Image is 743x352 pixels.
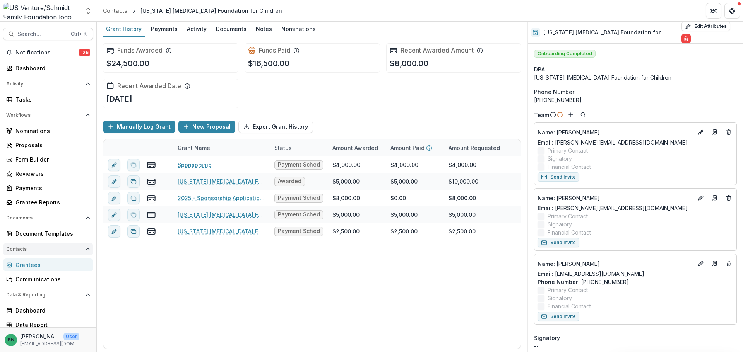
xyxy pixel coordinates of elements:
[127,209,140,221] button: Duplicate proposal
[3,273,93,286] a: Communications
[390,211,418,219] div: $5,000.00
[106,58,149,69] p: $24,500.00
[83,3,94,19] button: Open entity switcher
[3,182,93,194] a: Payments
[534,65,545,73] span: DBA
[390,58,428,69] p: $8,000.00
[147,177,156,186] button: view-payments
[140,7,282,15] div: [US_STATE] [MEDICAL_DATA] Foundation for Children
[386,139,444,156] div: Amount Paid
[3,109,93,121] button: Open Workflows
[328,144,383,152] div: Amount Awarded
[724,128,733,137] button: Deletes
[248,58,289,69] p: $16,500.00
[278,195,320,201] span: Payment Schedule
[538,312,579,321] button: Send Invite
[332,227,360,235] div: $2,500.00
[127,175,140,188] button: Duplicate proposal
[538,128,693,136] a: Name: [PERSON_NAME]
[390,194,406,202] div: $0.00
[184,23,210,34] div: Activity
[15,275,87,283] div: Communications
[548,163,591,171] span: Financial Contact
[548,286,588,294] span: Primary Contact
[100,5,130,16] a: Contacts
[538,128,693,136] p: [PERSON_NAME]
[534,96,737,104] div: [PHONE_NUMBER]
[270,139,328,156] div: Status
[538,129,555,136] span: Name :
[444,144,505,152] div: Amount Requested
[534,50,596,58] span: Onboarding Completed
[213,23,250,34] div: Documents
[108,159,120,171] button: edit
[3,139,93,151] a: Proposals
[444,139,521,156] div: Amount Requested
[390,144,425,152] p: Amount Paid
[724,259,733,268] button: Deletes
[390,227,418,235] div: $2,500.00
[3,78,93,90] button: Open Activity
[390,161,418,169] div: $4,000.00
[213,22,250,37] a: Documents
[127,225,140,238] button: Duplicate proposal
[15,261,87,269] div: Grantees
[278,228,320,235] span: Payment Schedule
[147,160,156,170] button: view-payments
[147,210,156,219] button: view-payments
[328,139,386,156] div: Amount Awarded
[3,212,93,224] button: Open Documents
[696,128,705,137] button: Edit
[709,192,721,204] a: Go to contact
[100,5,285,16] nav: breadcrumb
[390,177,418,185] div: $5,000.00
[696,193,705,202] button: Edit
[681,22,730,31] button: Edit Attributes
[538,194,693,202] p: [PERSON_NAME]
[15,95,87,104] div: Tasks
[538,238,579,247] button: Send Invite
[534,342,737,350] div: --
[15,49,79,56] span: Notifications
[538,138,688,146] a: Email: [PERSON_NAME][EMAIL_ADDRESS][DOMAIN_NAME]
[538,270,644,278] a: Email: [EMAIL_ADDRESS][DOMAIN_NAME]
[20,332,60,340] p: [PERSON_NAME]
[534,88,574,96] span: Phone Number
[548,220,572,228] span: Signatory
[709,257,721,270] a: Go to contact
[278,178,301,185] span: Awarded
[538,270,553,277] span: Email:
[15,155,87,163] div: Form Builder
[579,110,588,119] button: Search
[17,31,66,37] span: Search...
[538,172,579,182] button: Send Invite
[6,292,82,298] span: Data & Reporting
[3,318,93,331] a: Data Report
[6,215,82,221] span: Documents
[548,294,572,302] span: Signatory
[127,192,140,204] button: Duplicate proposal
[3,28,93,40] button: Search...
[3,124,93,137] a: Nominations
[449,227,476,235] div: $2,500.00
[178,161,212,169] a: Sponsorship
[278,162,320,168] span: Payment Schedule
[103,7,127,15] div: Contacts
[332,194,360,202] div: $8,000.00
[3,289,93,301] button: Open Data & Reporting
[15,64,87,72] div: Dashboard
[449,211,476,219] div: $5,000.00
[548,146,588,155] span: Primary Contact
[548,155,572,163] span: Signatory
[178,177,265,185] a: [US_STATE] [MEDICAL_DATA] Foundation for Children - 2025 - Sponsorship Application Grant
[8,337,14,342] div: Katrina Nelson
[147,194,156,203] button: view-payments
[148,23,181,34] div: Payments
[3,258,93,271] a: Grantees
[15,184,87,192] div: Payments
[3,93,93,106] a: Tasks
[147,227,156,236] button: view-payments
[108,225,120,238] button: edit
